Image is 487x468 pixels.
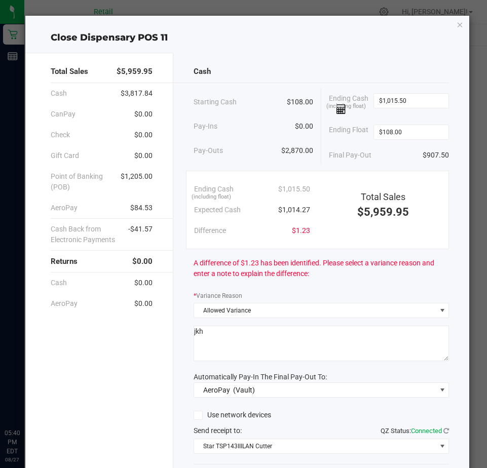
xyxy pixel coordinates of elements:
[194,258,449,279] span: A difference of $1.23 has been identified. Please select a variance reason and enter a note to ex...
[51,88,67,99] span: Cash
[281,145,313,156] span: $2,870.00
[194,184,234,194] span: Ending Cash
[51,203,78,213] span: AeroPay
[194,225,226,236] span: Difference
[194,303,436,318] span: Allowed Variance
[278,184,310,194] span: $1,015.50
[128,224,153,245] span: -$41.57
[121,88,153,99] span: $3,817.84
[25,31,469,45] div: Close Dispensary POS 11
[51,171,121,192] span: Point of Banking (POB)
[203,386,230,394] span: AeroPay
[134,150,153,161] span: $0.00
[117,66,153,77] span: $5,959.95
[51,298,78,309] span: AeroPay
[194,97,237,107] span: Starting Cash
[381,427,449,435] span: QZ Status:
[194,145,223,156] span: Pay-Outs
[51,130,70,140] span: Check
[134,298,153,309] span: $0.00
[292,225,310,236] span: $1.23
[194,426,242,435] span: Send receipt to:
[51,278,67,288] span: Cash
[132,256,153,267] span: $0.00
[361,191,405,202] span: Total Sales
[194,373,327,381] span: Automatically Pay-In The Final Pay-Out To:
[51,251,153,272] div: Returns
[51,150,79,161] span: Gift Card
[357,206,409,218] span: $5,959.95
[134,109,153,120] span: $0.00
[134,130,153,140] span: $0.00
[192,193,231,202] span: (including float)
[134,278,153,288] span: $0.00
[10,387,41,417] iframe: Resource center
[326,102,366,111] span: (including float)
[194,439,436,453] span: Star TSP143IIILAN Cutter
[121,171,153,192] span: $1,205.00
[194,66,211,77] span: Cash
[329,150,371,161] span: Final Pay-Out
[329,93,373,114] span: Ending Cash
[51,109,76,120] span: CanPay
[194,205,241,215] span: Expected Cash
[194,291,242,300] label: Variance Reason
[51,66,88,77] span: Total Sales
[51,224,128,245] span: Cash Back from Electronic Payments
[130,203,153,213] span: $84.53
[233,386,255,394] span: (Vault)
[411,427,442,435] span: Connected
[423,150,449,161] span: $907.50
[287,97,313,107] span: $108.00
[194,410,271,420] label: Use network devices
[194,121,217,132] span: Pay-Ins
[329,125,368,140] span: Ending Float
[278,205,310,215] span: $1,014.27
[295,121,313,132] span: $0.00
